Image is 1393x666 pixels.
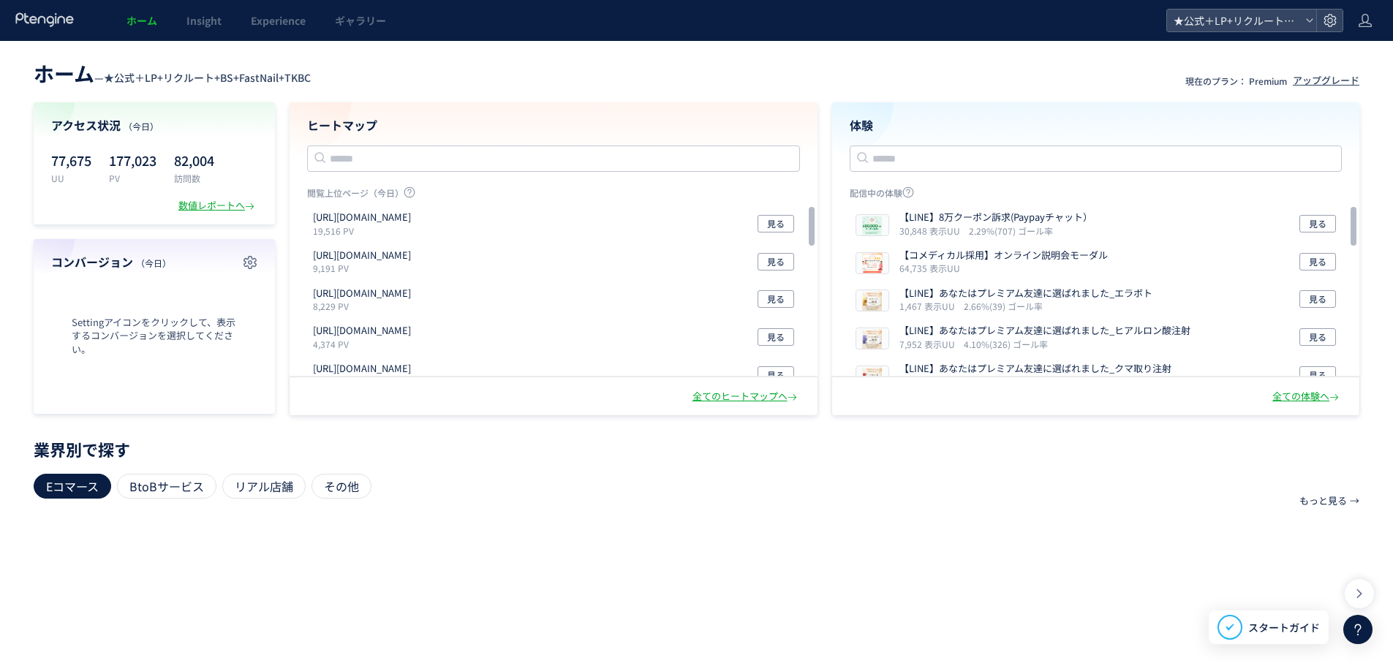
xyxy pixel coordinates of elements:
[313,249,411,262] p: https://tcb-beauty.net/menu/bnls-diet
[34,444,1359,453] p: 業界別で探す
[692,390,800,404] div: 全てのヒートマップへ
[1185,75,1287,87] p: 現在のプラン： Premium
[1309,290,1326,308] span: 見る
[1309,328,1326,346] span: 見る
[964,338,1048,350] i: 4.10%(326) ゴール率
[899,300,961,312] i: 1,467 表示UU
[127,13,157,28] span: ホーム
[1169,10,1299,31] span: ★公式＋LP+リクルート+BS+FastNail+TKBC
[313,287,411,300] p: https://fastnail.app/search/result
[758,215,794,232] button: 見る
[313,362,411,376] p: https://t-c-b-biyougeka.com
[1272,390,1342,404] div: 全ての体験へ
[758,290,794,308] button: 見る
[222,474,306,499] div: リアル店舗
[758,366,794,384] button: 見る
[117,474,216,499] div: BtoBサービス
[767,328,785,346] span: 見る
[1299,290,1336,308] button: 見る
[312,474,371,499] div: その他
[34,474,111,499] div: Eコマース
[1309,366,1326,384] span: 見る
[313,300,417,312] p: 8,229 PV
[767,215,785,232] span: 見る
[1248,620,1320,635] span: スタートガイド
[1293,74,1359,88] div: アップグレード
[313,338,417,350] p: 4,374 PV
[109,172,156,184] p: PV
[174,148,214,172] p: 82,004
[313,376,417,388] p: 3,890 PV
[850,186,1343,205] p: 配信中の体験
[34,58,311,88] div: —
[313,211,411,224] p: https://fastnail.app
[767,290,785,308] span: 見る
[51,316,257,357] span: Settingアイコンをクリックして、表示するコンバージョンを選択してください。
[758,328,794,346] button: 見る
[1299,253,1336,270] button: 見る
[34,58,94,88] span: ホーム
[51,148,91,172] p: 77,675
[767,366,785,384] span: 見る
[1299,488,1347,513] p: もっと見る
[1309,253,1326,270] span: 見る
[186,13,222,28] span: Insight
[313,324,411,338] p: https://tcb-beauty.net/menu/monitor_all
[1299,366,1336,384] button: 見る
[850,117,1343,134] h4: 体験
[969,224,1053,237] i: 2.29%(707) ゴール率
[51,172,91,184] p: UU
[1299,328,1336,346] button: 見る
[767,253,785,270] span: 見る
[124,120,159,132] span: （今日）
[899,338,961,350] i: 7,952 表示UU
[174,172,214,184] p: 訪問数
[899,262,960,274] i: 64,735 表示UU
[1309,215,1326,232] span: 見る
[251,13,306,28] span: Experience
[964,376,1048,388] i: 3.25%(316) ゴール率
[899,287,1152,300] p: 【LINE】あなたはプレミアム友達に選ばれました_エラボト
[899,376,961,388] i: 9,737 表示UU
[307,186,800,205] p: 閲覧上位ページ（今日）
[964,300,1043,312] i: 2.66%(39) ゴール率
[313,262,417,274] p: 9,191 PV
[1299,215,1336,232] button: 見る
[51,254,257,270] h4: コンバージョン
[899,211,1092,224] p: 【LINE】8万クーポン訴求(Paypayチャット）
[899,249,1108,262] p: 【コメディカル採用】オンライン説明会モーダル
[899,224,966,237] i: 30,848 表示UU
[104,70,311,85] span: ★公式＋LP+リクルート+BS+FastNail+TKBC
[307,117,800,134] h4: ヒートマップ
[178,199,257,213] div: 数値レポートへ
[109,148,156,172] p: 177,023
[899,324,1190,338] p: 【LINE】あなたはプレミアム友達に選ばれました_ヒアルロン酸注射
[1350,488,1359,513] p: →
[899,362,1171,376] p: 【LINE】あなたはプレミアム友達に選ばれました_クマ取り注射
[335,13,386,28] span: ギャラリー
[51,117,257,134] h4: アクセス状況
[136,257,171,269] span: （今日）
[758,253,794,270] button: 見る
[313,224,417,237] p: 19,516 PV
